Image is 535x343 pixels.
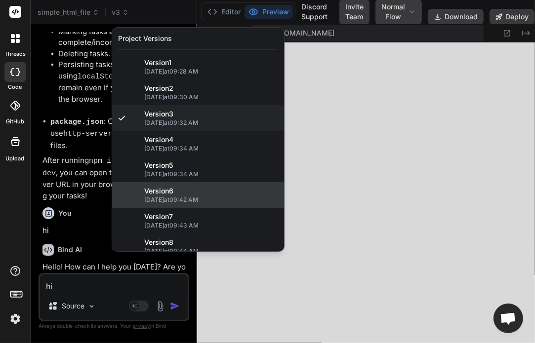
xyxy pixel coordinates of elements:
span: [DATE] at 09:28 AM [144,68,278,76]
span: [DATE] at 09:44 AM [144,247,278,255]
span: Version 8 [144,237,173,247]
span: Version 3 [144,109,173,119]
label: code [8,83,22,91]
span: [DATE] at 09:43 AM [144,222,278,229]
label: GitHub [6,117,24,126]
label: Upload [6,154,25,163]
span: [DATE] at 09:30 AM [144,93,278,101]
span: [DATE] at 09:42 AM [144,196,278,204]
span: Version 1 [144,58,171,68]
img: settings [7,310,24,327]
span: Version 5 [144,160,173,170]
span: [DATE] at 09:34 AM [144,170,278,178]
div: Open chat [494,304,523,333]
div: Project Versions [118,34,172,43]
span: [DATE] at 09:32 AM [144,119,278,127]
span: Version 2 [144,83,173,93]
span: Version 7 [144,212,173,222]
label: threads [4,50,26,58]
span: [DATE] at 09:34 AM [144,145,278,152]
span: Version 6 [144,186,173,196]
span: Version 4 [144,135,173,145]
